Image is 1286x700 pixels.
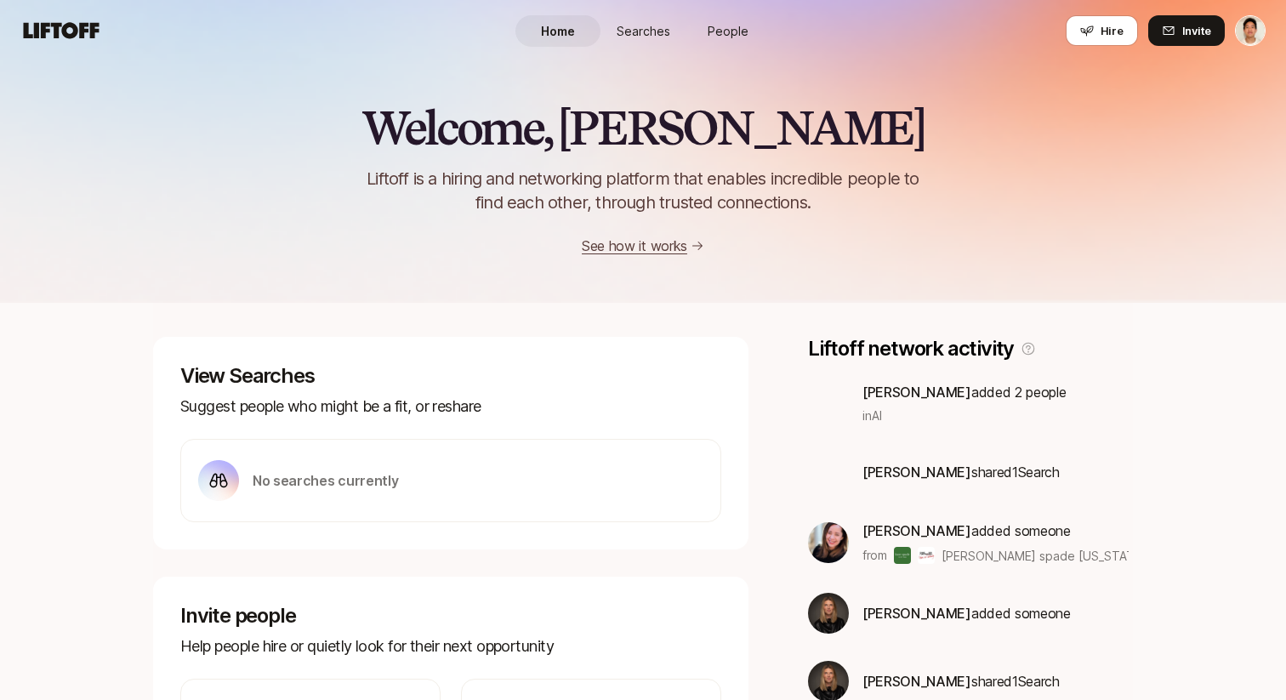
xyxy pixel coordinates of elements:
[862,673,971,690] span: [PERSON_NAME]
[862,461,1060,483] p: shared 1 Search
[617,22,670,40] span: Searches
[808,337,1014,361] p: Liftoff network activity
[862,464,971,481] span: [PERSON_NAME]
[1101,22,1124,39] span: Hire
[361,102,925,153] h2: Welcome, [PERSON_NAME]
[1148,15,1225,46] button: Invite
[862,605,971,622] span: [PERSON_NAME]
[862,670,1060,692] p: shared 1 Search
[253,470,398,492] p: No searches currently
[180,604,721,628] p: Invite people
[862,381,1066,403] p: added 2 people
[862,522,971,539] span: [PERSON_NAME]
[600,15,686,47] a: Searches
[180,364,721,388] p: View Searches
[808,522,849,563] img: 76699c9a_e2d0_4f9b_82f1_915e64b332c2.jpg
[918,547,935,564] img: DVF (Diane von Furstenberg)
[862,520,1129,542] p: added someone
[894,547,911,564] img: kate spade new york
[541,22,575,40] span: Home
[1066,15,1138,46] button: Hire
[180,635,721,658] p: Help people hire or quietly look for their next opportunity
[1236,16,1265,45] img: Jeremy Chen
[708,22,748,40] span: People
[582,237,687,254] a: See how it works
[1182,22,1211,39] span: Invite
[339,167,947,214] p: Liftoff is a hiring and networking platform that enables incredible people to find each other, th...
[862,602,1071,624] p: added someone
[862,545,887,566] p: from
[515,15,600,47] a: Home
[808,593,849,634] img: b6daf719_f8ec_4b1b_a8b6_7a876f94c369.jpg
[862,407,882,424] span: in AI
[1235,15,1266,46] button: Jeremy Chen
[862,384,971,401] span: [PERSON_NAME]
[180,395,721,418] p: Suggest people who might be a fit, or reshare
[686,15,771,47] a: People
